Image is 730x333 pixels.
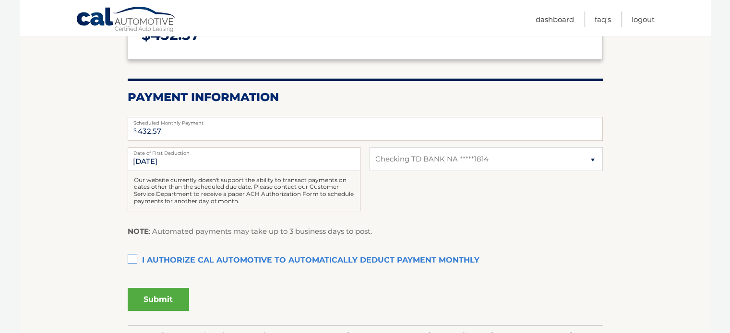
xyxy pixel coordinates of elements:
[151,26,200,44] span: 432.57
[128,117,603,141] input: Payment Amount
[128,251,603,270] label: I authorize cal automotive to automatically deduct payment monthly
[128,147,360,171] input: Payment Date
[632,11,655,27] a: Logout
[128,147,360,155] label: Date of First Deduction
[76,6,177,34] a: Cal Automotive
[128,225,372,238] p: : Automated payments may take up to 3 business days to post.
[128,171,360,211] div: Our website currently doesn't support the ability to transact payments on dates other than the sc...
[128,117,603,125] label: Scheduled Monthly Payment
[536,11,574,27] a: Dashboard
[595,11,611,27] a: FAQ's
[128,90,603,104] h2: Payment Information
[131,120,140,141] span: $
[128,288,189,311] button: Submit
[128,227,149,236] strong: NOTE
